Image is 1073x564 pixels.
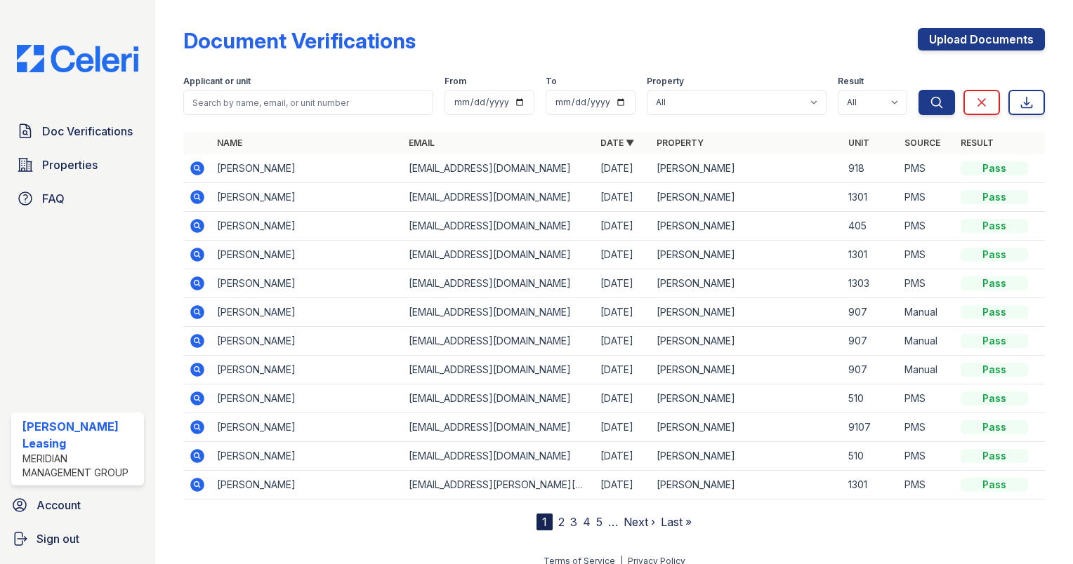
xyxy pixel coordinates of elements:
[595,298,651,327] td: [DATE]
[595,154,651,183] td: [DATE]
[403,241,595,269] td: [EMAIL_ADDRESS][DOMAIN_NAME]
[403,154,595,183] td: [EMAIL_ADDRESS][DOMAIN_NAME]
[211,356,403,384] td: [PERSON_NAME]
[961,219,1028,233] div: Pass
[211,212,403,241] td: [PERSON_NAME]
[211,471,403,499] td: [PERSON_NAME]
[899,154,955,183] td: PMS
[843,269,899,298] td: 1303
[651,413,843,442] td: [PERSON_NAME]
[843,442,899,471] td: 510
[211,327,403,356] td: [PERSON_NAME]
[961,248,1028,262] div: Pass
[624,515,655,529] a: Next ›
[11,117,144,145] a: Doc Verifications
[558,515,565,529] a: 2
[536,513,553,530] div: 1
[843,183,899,212] td: 1301
[961,305,1028,319] div: Pass
[600,137,634,148] a: Date ▼
[595,269,651,298] td: [DATE]
[595,241,651,269] td: [DATE]
[42,156,98,173] span: Properties
[403,183,595,212] td: [EMAIL_ADDRESS][DOMAIN_NAME]
[403,298,595,327] td: [EMAIL_ADDRESS][DOMAIN_NAME]
[899,298,955,327] td: Manual
[899,471,955,499] td: PMS
[211,241,403,269] td: [PERSON_NAME]
[211,269,403,298] td: [PERSON_NAME]
[403,212,595,241] td: [EMAIL_ADDRESS][DOMAIN_NAME]
[183,76,251,87] label: Applicant or unit
[403,269,595,298] td: [EMAIL_ADDRESS][DOMAIN_NAME]
[843,212,899,241] td: 405
[570,515,577,529] a: 3
[183,28,416,53] div: Document Verifications
[651,241,843,269] td: [PERSON_NAME]
[445,76,466,87] label: From
[22,452,138,480] div: Meridian Management Group
[661,515,692,529] a: Last »
[595,413,651,442] td: [DATE]
[918,28,1045,51] a: Upload Documents
[899,183,955,212] td: PMS
[403,327,595,356] td: [EMAIL_ADDRESS][DOMAIN_NAME]
[899,212,955,241] td: PMS
[838,76,864,87] label: Result
[843,471,899,499] td: 1301
[651,356,843,384] td: [PERSON_NAME]
[899,413,955,442] td: PMS
[217,137,242,148] a: Name
[403,356,595,384] td: [EMAIL_ADDRESS][DOMAIN_NAME]
[651,298,843,327] td: [PERSON_NAME]
[904,137,940,148] a: Source
[899,384,955,413] td: PMS
[595,442,651,471] td: [DATE]
[651,471,843,499] td: [PERSON_NAME]
[651,269,843,298] td: [PERSON_NAME]
[961,420,1028,434] div: Pass
[211,442,403,471] td: [PERSON_NAME]
[211,298,403,327] td: [PERSON_NAME]
[961,363,1028,377] div: Pass
[843,154,899,183] td: 918
[899,442,955,471] td: PMS
[37,497,81,513] span: Account
[403,384,595,413] td: [EMAIL_ADDRESS][DOMAIN_NAME]
[651,442,843,471] td: [PERSON_NAME]
[843,356,899,384] td: 907
[183,90,433,115] input: Search by name, email, or unit number
[899,269,955,298] td: PMS
[961,137,994,148] a: Result
[583,515,591,529] a: 4
[409,137,435,148] a: Email
[899,356,955,384] td: Manual
[37,530,79,547] span: Sign out
[403,442,595,471] td: [EMAIL_ADDRESS][DOMAIN_NAME]
[651,183,843,212] td: [PERSON_NAME]
[22,418,138,452] div: [PERSON_NAME] Leasing
[403,413,595,442] td: [EMAIL_ADDRESS][DOMAIN_NAME]
[595,356,651,384] td: [DATE]
[595,327,651,356] td: [DATE]
[595,212,651,241] td: [DATE]
[595,384,651,413] td: [DATE]
[6,45,150,72] img: CE_Logo_Blue-a8612792a0a2168367f1c8372b55b34899dd931a85d93a1a3d3e32e68fde9ad4.png
[403,471,595,499] td: [EMAIL_ADDRESS][PERSON_NAME][DOMAIN_NAME]
[848,137,869,148] a: Unit
[651,154,843,183] td: [PERSON_NAME]
[596,515,603,529] a: 5
[211,183,403,212] td: [PERSON_NAME]
[961,334,1028,348] div: Pass
[899,327,955,356] td: Manual
[6,525,150,553] a: Sign out
[961,391,1028,405] div: Pass
[843,413,899,442] td: 9107
[961,449,1028,463] div: Pass
[211,154,403,183] td: [PERSON_NAME]
[11,151,144,179] a: Properties
[42,190,65,207] span: FAQ
[899,241,955,269] td: PMS
[843,384,899,413] td: 510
